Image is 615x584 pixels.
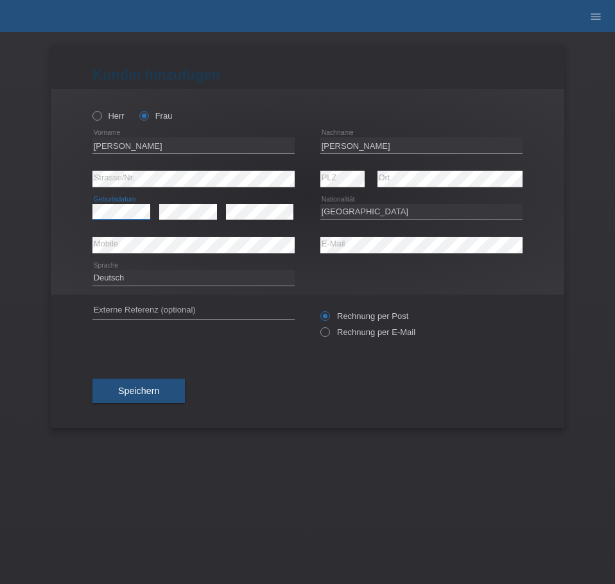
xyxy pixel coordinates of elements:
[320,311,408,321] label: Rechnung per Post
[92,111,125,121] label: Herr
[92,67,523,83] h1: Kundin hinzufügen
[139,111,148,119] input: Frau
[139,111,172,121] label: Frau
[320,327,415,337] label: Rechnung per E-Mail
[92,379,185,403] button: Speichern
[320,311,329,327] input: Rechnung per Post
[583,12,609,20] a: menu
[118,386,159,396] span: Speichern
[320,327,329,343] input: Rechnung per E-Mail
[92,111,101,119] input: Herr
[589,10,602,23] i: menu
